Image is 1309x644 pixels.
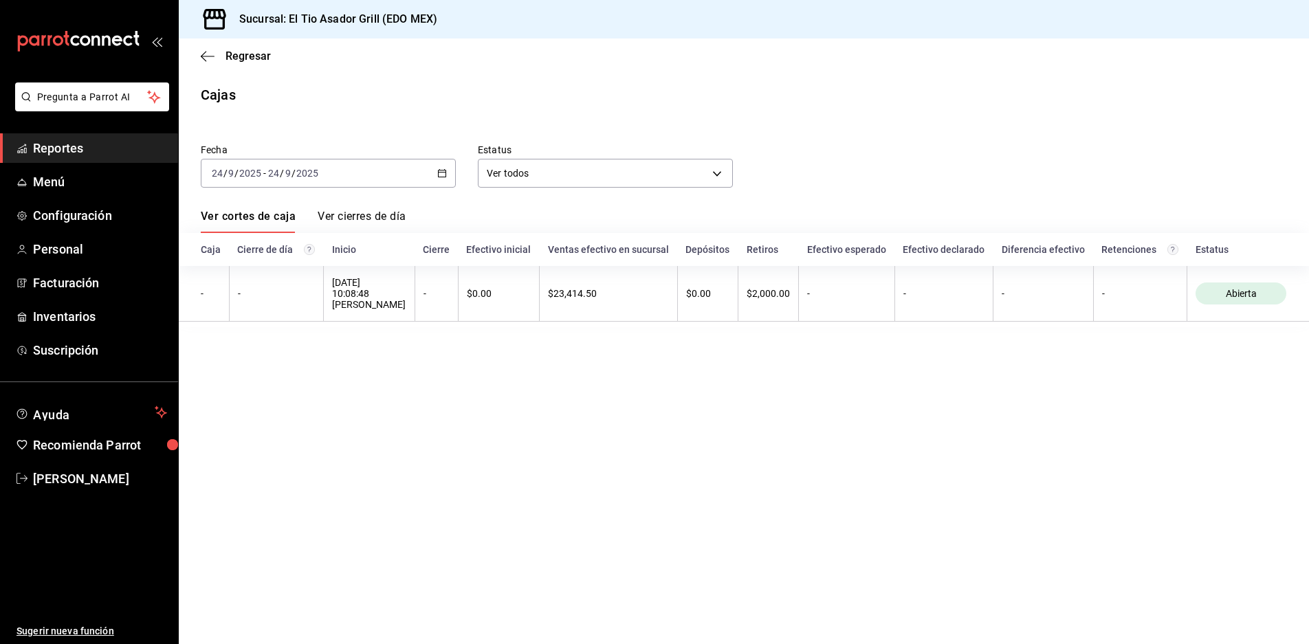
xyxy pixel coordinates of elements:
div: Depósitos [685,244,729,255]
span: Sugerir nueva función [16,624,167,639]
span: - [263,168,266,179]
span: Regresar [225,49,271,63]
div: Retenciones [1101,244,1178,255]
span: Ayuda [33,404,149,421]
div: Retiros [747,244,791,255]
div: Ventas efectivo en sucursal [548,244,670,255]
div: Cajas [201,85,236,105]
div: Cierre [423,244,450,255]
div: - [201,288,221,299]
span: / [234,168,239,179]
div: $0.00 [686,288,729,299]
svg: Total de retenciones de propinas registradas [1167,244,1178,255]
div: Efectivo esperado [807,244,886,255]
div: - [807,288,885,299]
span: / [223,168,228,179]
span: / [291,168,296,179]
span: Reportes [33,139,167,157]
span: / [280,168,284,179]
span: Configuración [33,206,167,225]
input: -- [228,168,234,179]
label: Fecha [201,145,456,155]
div: Inicio [332,244,406,255]
input: -- [267,168,280,179]
input: -- [285,168,291,179]
div: Efectivo declarado [903,244,984,255]
div: Cierre de día [237,244,315,255]
label: Estatus [478,145,733,155]
span: Pregunta a Parrot AI [37,90,148,104]
div: Efectivo inicial [466,244,531,255]
button: Regresar [201,49,271,63]
div: Caja [201,244,221,255]
div: $2,000.00 [747,288,790,299]
input: ---- [239,168,262,179]
div: - [1002,288,1084,299]
span: Facturación [33,274,167,292]
div: - [423,288,450,299]
div: - [1102,288,1178,299]
button: Pregunta a Parrot AI [15,82,169,111]
span: Suscripción [33,341,167,359]
span: Menú [33,173,167,191]
a: Pregunta a Parrot AI [10,100,169,114]
input: -- [211,168,223,179]
span: Personal [33,240,167,258]
svg: El número de cierre de día es consecutivo y consolida todos los cortes de caja previos en un únic... [304,244,315,255]
div: Diferencia efectivo [1002,244,1085,255]
div: $23,414.50 [548,288,669,299]
div: [DATE] 10:08:48 [PERSON_NAME] [332,277,406,310]
h3: Sucursal: El Tio Asador Grill (EDO MEX) [228,11,437,27]
span: Inventarios [33,307,167,326]
span: Recomienda Parrot [33,436,167,454]
div: Estatus [1196,244,1287,255]
div: Ver todos [478,159,733,188]
button: open_drawer_menu [151,36,162,47]
div: - [238,288,315,299]
span: Abierta [1220,288,1262,299]
span: [PERSON_NAME] [33,469,167,488]
div: $0.00 [467,288,531,299]
a: Ver cierres de día [318,210,406,233]
div: - [903,288,984,299]
input: ---- [296,168,319,179]
a: Ver cortes de caja [201,210,296,233]
div: navigation tabs [201,210,406,233]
